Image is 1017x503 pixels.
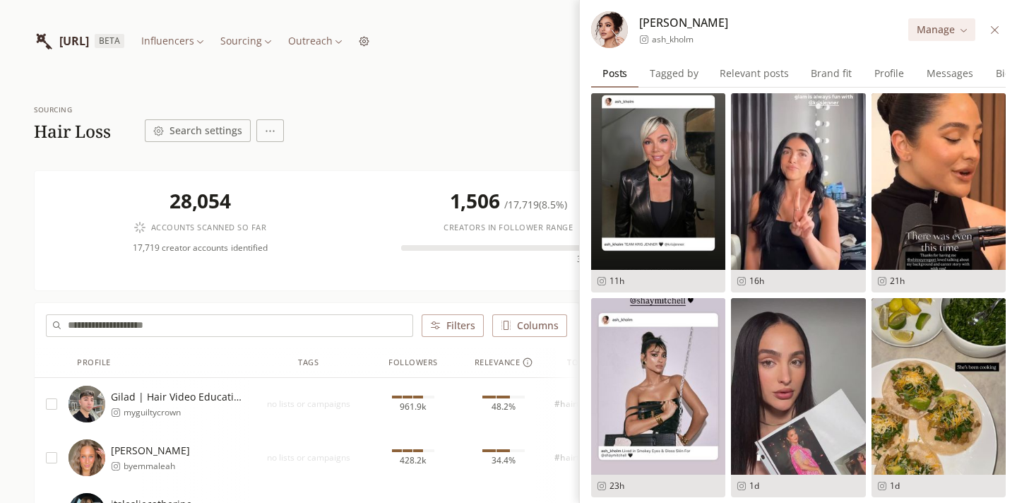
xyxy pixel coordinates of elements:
[111,390,244,404] span: Gilad | Hair Video Education
[921,64,979,83] span: Messages
[749,480,759,492] span: 1d
[731,93,865,270] img: 35947054-3ebc-4a03-838f-4fa5a0158817
[111,444,190,458] span: [PERSON_NAME]
[133,242,268,254] span: 17,719 creator accounts identified
[591,11,628,48] img: https://lookalike-images.influencerlist.ai/profiles/05f52472-f00a-4c8b-964a-f838efbec1d0.jpg
[388,357,438,369] div: Followers
[749,276,764,287] span: 16h
[805,64,857,83] span: Brand fit
[577,254,596,265] span: 300k
[249,398,368,410] span: no lists or campaigns
[69,386,105,422] img: https://lookalike-images.influencerlist.ai/profiles/02552b78-4592-46bd-b2c0-122aa5378239.jpg
[59,32,89,49] span: [URL]
[145,119,251,142] button: Search settings
[444,222,573,234] span: Creators in follower range
[872,298,1006,475] img: a5c7c03b-69ff-4b3f-afe0-00f15078efe7
[872,93,1006,270] img: ffd19065-6ca5-4ad8-83e1-cbcd88e23415
[644,64,704,83] span: Tagged by
[609,276,624,287] span: 11h
[124,407,244,418] span: myguiltycrown
[714,64,795,83] span: Relevant posts
[422,314,484,337] button: Filters
[504,198,567,211] span: / 17,719 ( 8.5% )
[77,357,111,369] div: Profile
[475,357,533,369] div: Relevance
[597,64,633,83] span: Posts
[34,23,124,59] a: InfluencerList.ai[URL]BETA
[990,64,1016,83] span: Bio
[591,298,725,475] img: c141422e-e322-4d60-9e13-43c71842ad1d
[134,222,267,234] div: Accounts scanned so far
[34,121,111,142] h1: Hair Loss
[890,480,900,492] span: 1d
[169,187,231,214] span: 28,054
[554,398,622,410] span: #hairtransformation
[249,452,368,463] span: no lists or campaigns
[492,455,516,466] span: 34.4%
[652,34,694,45] span: ash_kholm
[124,461,190,472] span: byemmaleah
[95,34,124,48] span: BETA
[609,480,624,492] span: 23h
[400,455,427,466] span: 428.2k
[298,357,319,369] div: Tags
[492,401,516,413] span: 48.2%
[567,357,648,369] div: Topic Impressions
[639,34,694,45] a: ash_kholm
[34,105,111,115] div: Sourcing
[554,452,622,463] span: #hairtransformation
[450,187,505,214] span: 1,506
[34,31,54,51] img: InfluencerList.ai
[639,14,728,31] span: [PERSON_NAME]
[869,64,910,83] span: Profile
[400,401,427,413] span: 961.9k
[731,298,865,475] img: 0f5cf4e2-848c-4d50-90ee-b81084cb6014
[890,276,905,287] span: 21h
[492,314,567,337] button: Columns
[591,93,725,270] img: f0ca9316-5da0-4c81-9685-b0c06bd14530
[215,31,277,51] button: Sourcing
[136,31,209,51] button: Influencers
[69,439,105,476] img: https://lookalike-images.influencerlist.ai/profiles/24fd1501-eb46-420b-97e4-95c44a76abf8.jpg
[908,18,975,41] button: Manage
[282,31,347,51] button: Outreach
